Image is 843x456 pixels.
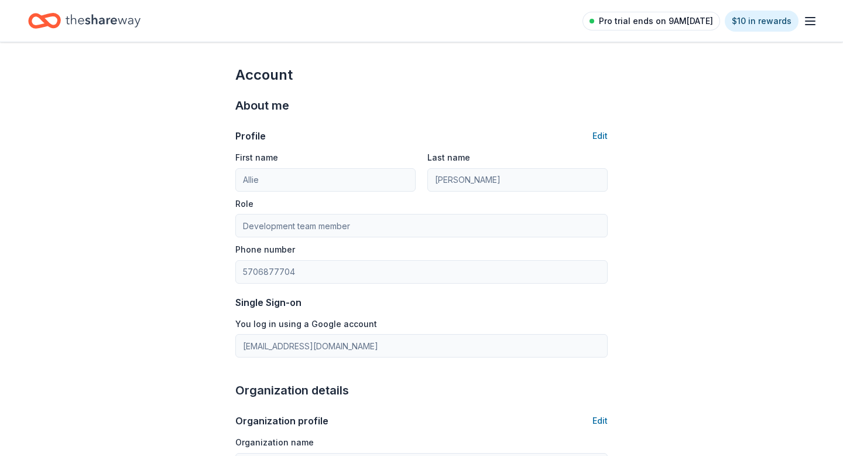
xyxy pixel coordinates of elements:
[235,437,314,448] label: Organization name
[235,414,328,428] div: Organization profile
[235,96,608,115] div: About me
[592,129,608,143] button: Edit
[235,295,608,309] div: Single Sign-on
[235,381,608,400] div: Organization details
[235,244,295,256] label: Phone number
[235,198,253,210] label: Role
[235,152,278,164] label: First name
[28,7,140,35] a: Home
[235,66,608,84] div: Account
[427,152,470,164] label: Last name
[599,14,713,28] span: Pro trial ends on 9AM[DATE]
[592,414,608,428] button: Edit
[582,12,720,30] a: Pro trial ends on 9AM[DATE]
[725,11,799,32] a: $10 in rewards
[235,318,377,330] label: You log in using a Google account
[235,129,266,143] div: Profile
